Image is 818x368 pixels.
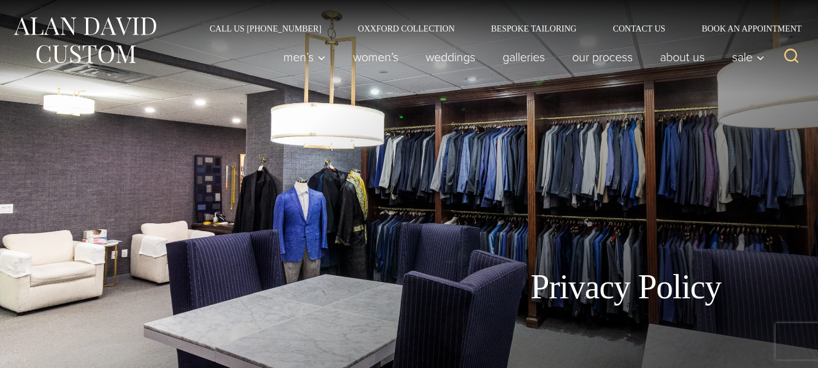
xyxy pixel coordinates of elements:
span: Sale [732,51,765,63]
img: Alan David Custom [12,13,157,67]
a: Oxxford Collection [340,24,473,33]
a: Book an Appointment [684,24,806,33]
nav: Secondary Navigation [191,24,806,33]
a: About Us [647,45,719,69]
a: weddings [412,45,489,69]
a: Contact Us [595,24,684,33]
a: Our Process [559,45,647,69]
nav: Primary Navigation [270,45,771,69]
a: Bespoke Tailoring [473,24,595,33]
a: Galleries [489,45,559,69]
h1: Privacy Policy [530,267,721,307]
a: Call Us [PHONE_NUMBER] [191,24,340,33]
span: Men’s [283,51,326,63]
a: Women’s [340,45,412,69]
button: View Search Form [777,42,806,72]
